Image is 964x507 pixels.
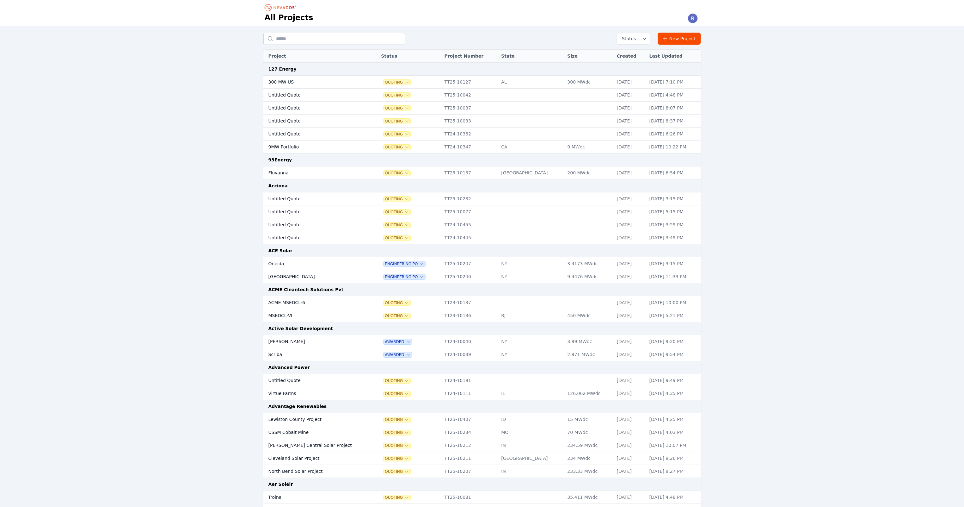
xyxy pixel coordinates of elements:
[263,452,701,465] tr: Cleveland Solar ProjectQuotingTT25-10211[GEOGRAPHIC_DATA]234 MWdc[DATE][DATE] 9:26 PM
[441,413,498,426] td: TT25-10407
[263,166,701,179] tr: FluvannaQuotingTT25-10137[GEOGRAPHIC_DATA]200 MWdc[DATE][DATE] 6:54 PM
[614,89,646,102] td: [DATE]
[498,166,564,179] td: [GEOGRAPHIC_DATA]
[441,426,498,439] td: TT25-10234
[378,50,441,63] th: Status
[263,231,701,244] tr: Untitled QuoteQuotingTT24-10445[DATE][DATE] 3:49 PM
[646,335,701,348] td: [DATE] 9:20 PM
[646,413,701,426] td: [DATE] 4:25 PM
[263,296,701,309] tr: ACME MSEDCL-6QuotingTT23-10137[DATE][DATE] 10:00 PM
[441,491,498,504] td: TT25-10081
[564,465,613,478] td: 233.33 MWdc
[441,439,498,452] td: TT25-10212
[384,197,410,202] button: Quoting
[441,335,498,348] td: TT24-10040
[441,50,498,63] th: Project Number
[265,13,313,23] h1: All Projects
[263,192,362,205] td: Untitled Quote
[384,261,425,266] span: Engineering PO
[564,413,613,426] td: 15 MWdc
[384,119,410,124] button: Quoting
[263,439,362,452] td: [PERSON_NAME] Central Solar Project
[263,102,362,115] td: Untitled Quote
[498,348,564,361] td: NY
[384,378,410,383] span: Quoting
[263,218,362,231] td: Untitled Quote
[263,387,701,400] tr: Virtue FarmsQuotingTT24-10111IL126.062 MWdc[DATE][DATE] 4:35 PM
[614,413,646,426] td: [DATE]
[646,205,701,218] td: [DATE] 5:15 PM
[263,102,701,115] tr: Untitled QuoteQuotingTT25-10037[DATE][DATE] 8:07 PM
[564,426,613,439] td: 70 MWdc
[384,300,410,305] button: Quoting
[614,192,646,205] td: [DATE]
[564,348,613,361] td: 2.971 MWdc
[265,3,298,13] nav: Breadcrumb
[384,352,412,357] button: Awarded
[263,153,701,166] td: 93Energy
[263,166,362,179] td: Fluvanna
[646,257,701,270] td: [DATE] 3:15 PM
[263,63,701,76] td: 127 Energy
[263,322,701,335] td: Active Solar Development
[564,309,613,322] td: 450 MWdc
[263,257,701,270] tr: OneidaEngineering POTT25-10247NY3.4173 MWdc[DATE][DATE] 3:15 PM
[263,89,701,102] tr: Untitled QuoteQuotingTT25-10042[DATE][DATE] 4:48 PM
[614,218,646,231] td: [DATE]
[263,491,701,504] tr: TroinaQuotingTT25-1008135.411 MWdc[DATE][DATE] 4:48 PM
[384,93,410,98] button: Quoting
[263,257,362,270] td: Oneida
[646,374,701,387] td: [DATE] 9:49 PM
[263,231,362,244] td: Untitled Quote
[384,391,410,396] button: Quoting
[384,80,410,85] button: Quoting
[384,132,410,137] button: Quoting
[614,50,646,63] th: Created
[441,115,498,128] td: TT25-10033
[263,296,362,309] td: ACME MSEDCL-6
[498,335,564,348] td: NY
[384,495,410,500] button: Quoting
[384,274,425,279] button: Engineering PO
[441,296,498,309] td: TT23-10137
[384,456,410,461] span: Quoting
[441,218,498,231] td: TT24-10455
[441,452,498,465] td: TT25-10211
[646,387,701,400] td: [DATE] 4:35 PM
[263,439,701,452] tr: [PERSON_NAME] Central Solar ProjectQuotingTT25-10212IN234.59 MWdc[DATE][DATE] 10:07 PM
[564,141,613,153] td: 9 MWdc
[646,102,701,115] td: [DATE] 8:07 PM
[441,76,498,89] td: TT25-10127
[263,128,701,141] tr: Untitled QuoteQuotingTT24-10362[DATE][DATE] 6:26 PM
[441,309,498,322] td: TT23-10136
[263,76,362,89] td: 300 MW US
[384,417,410,422] button: Quoting
[384,339,412,344] button: Awarded
[564,452,613,465] td: 234 MWdc
[646,141,701,153] td: [DATE] 10:22 PM
[614,231,646,244] td: [DATE]
[441,166,498,179] td: TT25-10137
[614,374,646,387] td: [DATE]
[263,283,701,296] td: ACME Cleantech Solutions Pvt
[384,430,410,435] span: Quoting
[646,296,701,309] td: [DATE] 10:00 PM
[441,205,498,218] td: TT25-10077
[263,141,701,153] tr: 9MW PortfolioQuotingTT24-10347CA9 MWdc[DATE][DATE] 10:22 PM
[384,106,410,111] button: Quoting
[646,465,701,478] td: [DATE] 9:27 PM
[614,141,646,153] td: [DATE]
[614,205,646,218] td: [DATE]
[384,171,410,176] button: Quoting
[441,231,498,244] td: TT24-10445
[564,439,613,452] td: 234.59 MWdc
[614,335,646,348] td: [DATE]
[263,426,701,439] tr: USSM Cobalt MineQuotingTT25-10234MO70 MWdc[DATE][DATE] 4:03 PM
[384,443,410,448] span: Quoting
